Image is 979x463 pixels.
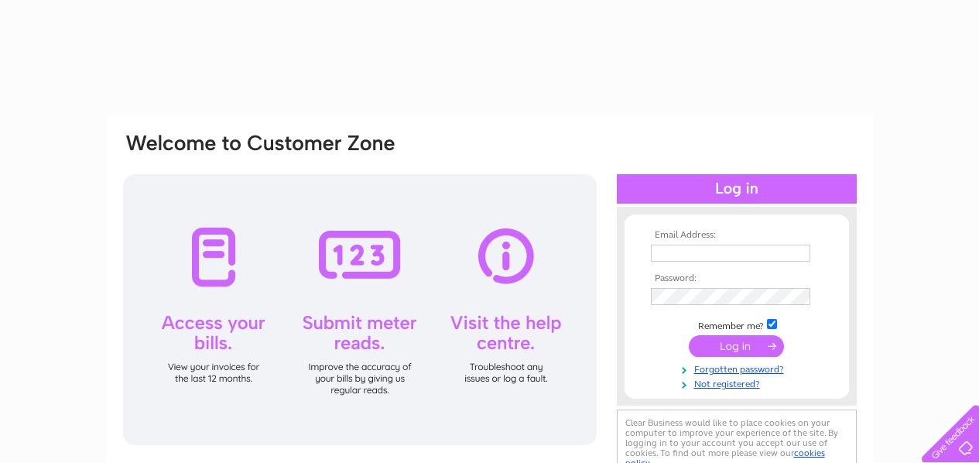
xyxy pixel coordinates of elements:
[651,361,827,376] a: Forgotten password?
[647,317,827,332] td: Remember me?
[651,376,827,390] a: Not registered?
[647,273,827,284] th: Password:
[689,335,784,357] input: Submit
[647,230,827,241] th: Email Address:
